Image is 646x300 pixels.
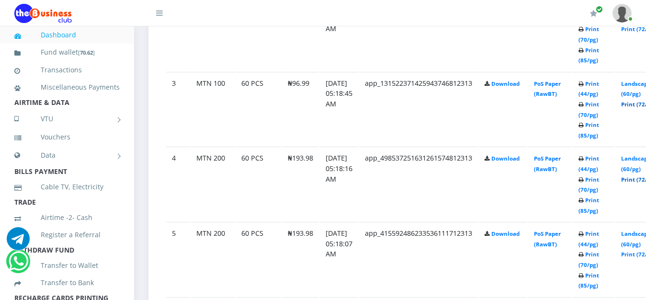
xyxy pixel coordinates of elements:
[14,207,120,229] a: Airtime -2- Cash
[578,230,599,248] a: Print (44/pg)
[578,46,599,64] a: Print (85/pg)
[534,155,561,173] a: PoS Paper (RawBT)
[578,80,599,98] a: Print (44/pg)
[578,155,599,173] a: Print (44/pg)
[236,222,281,296] td: 60 PCS
[14,224,120,246] a: Register a Referral
[14,4,72,23] img: Logo
[491,155,520,162] a: Download
[578,101,599,118] a: Print (70/pg)
[9,257,28,273] a: Chat for support
[191,222,235,296] td: MTN 200
[14,126,120,148] a: Vouchers
[191,72,235,146] td: MTN 100
[534,80,561,98] a: PoS Paper (RawBT)
[14,176,120,198] a: Cable TV, Electricity
[359,222,478,296] td: app_415592486233536111712313
[14,24,120,46] a: Dashboard
[320,222,358,296] td: [DATE] 05:18:07 AM
[236,147,281,221] td: 60 PCS
[578,176,599,194] a: Print (70/pg)
[14,254,120,277] a: Transfer to Wallet
[166,147,190,221] td: 4
[7,234,30,250] a: Chat for support
[282,147,319,221] td: ₦193.98
[596,6,603,13] span: Renew/Upgrade Subscription
[14,107,120,131] a: VTU
[14,41,120,64] a: Fund wallet[70.62]
[359,147,478,221] td: app_498537251631261574812313
[359,72,478,146] td: app_131522371425943746812313
[236,72,281,146] td: 60 PCS
[491,80,520,87] a: Download
[14,272,120,294] a: Transfer to Bank
[491,230,520,237] a: Download
[166,72,190,146] td: 3
[320,72,358,146] td: [DATE] 05:18:45 AM
[578,251,599,268] a: Print (70/pg)
[191,147,235,221] td: MTN 200
[14,143,120,167] a: Data
[78,49,95,56] small: [ ]
[590,10,597,17] i: Renew/Upgrade Subscription
[14,76,120,98] a: Miscellaneous Payments
[578,196,599,214] a: Print (85/pg)
[14,59,120,81] a: Transactions
[578,272,599,289] a: Print (85/pg)
[612,4,632,23] img: User
[282,72,319,146] td: ₦96.99
[80,49,93,56] b: 70.62
[320,147,358,221] td: [DATE] 05:18:16 AM
[166,222,190,296] td: 5
[578,121,599,139] a: Print (85/pg)
[282,222,319,296] td: ₦193.98
[534,230,561,248] a: PoS Paper (RawBT)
